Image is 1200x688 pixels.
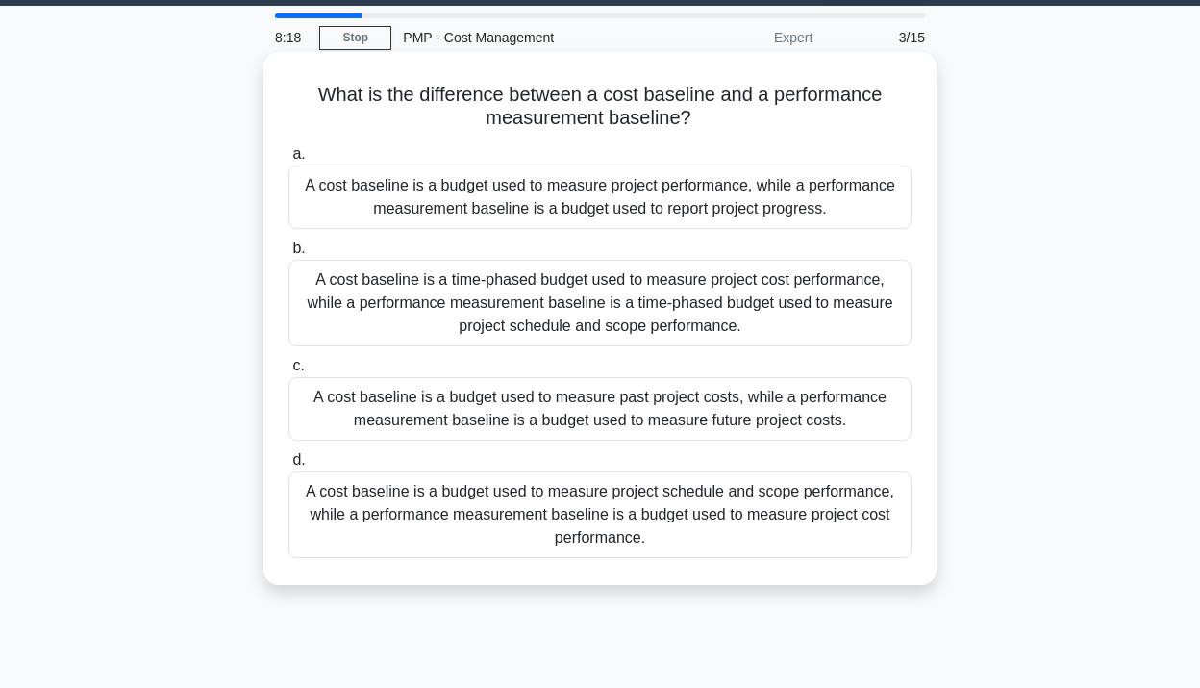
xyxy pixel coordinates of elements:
[292,145,305,162] span: a.
[288,260,912,346] div: A cost baseline is a time-phased budget used to measure project cost performance, while a perform...
[288,377,912,441] div: A cost baseline is a budget used to measure past project costs, while a performance measurement b...
[287,83,913,131] h5: What is the difference between a cost baseline and a performance measurement baseline?
[288,471,912,558] div: A cost baseline is a budget used to measure project schedule and scope performance, while a perfo...
[824,18,937,57] div: 3/15
[292,451,305,468] span: d.
[319,26,391,50] a: Stop
[292,357,304,373] span: c.
[292,240,305,256] span: b.
[656,18,824,57] div: Expert
[288,166,912,229] div: A cost baseline is a budget used to measure project performance, while a performance measurement ...
[263,18,319,57] div: 8:18
[391,18,656,57] div: PMP - Cost Management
